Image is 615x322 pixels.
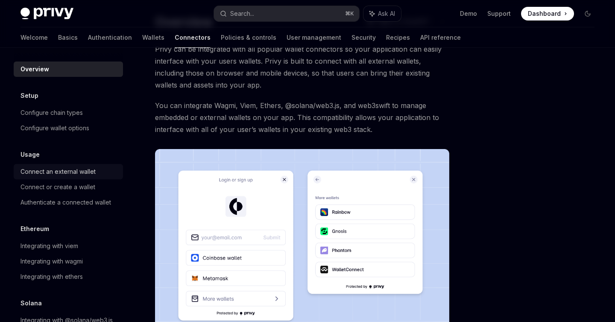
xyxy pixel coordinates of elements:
[20,298,42,308] h5: Solana
[155,100,449,135] span: You can integrate Wagmi, Viem, Ethers, @solana/web3.js, and web3swift to manage embedded or exter...
[14,254,123,269] a: Integrating with wagmi
[155,43,449,91] span: Privy can be integrated with all popular wallet connectors so your application can easily interfa...
[88,27,132,48] a: Authentication
[20,123,89,133] div: Configure wallet options
[14,120,123,136] a: Configure wallet options
[20,182,95,192] div: Connect or create a wallet
[20,224,49,234] h5: Ethereum
[460,9,477,18] a: Demo
[363,6,401,21] button: Ask AI
[20,241,78,251] div: Integrating with viem
[20,91,38,101] h5: Setup
[20,256,83,266] div: Integrating with wagmi
[581,7,594,20] button: Toggle dark mode
[528,9,561,18] span: Dashboard
[214,6,359,21] button: Search...⌘K
[20,27,48,48] a: Welcome
[378,9,395,18] span: Ask AI
[20,197,111,208] div: Authenticate a connected wallet
[420,27,461,48] a: API reference
[221,27,276,48] a: Policies & controls
[20,272,83,282] div: Integrating with ethers
[386,27,410,48] a: Recipes
[142,27,164,48] a: Wallets
[20,8,73,20] img: dark logo
[20,149,40,160] h5: Usage
[345,10,354,17] span: ⌘ K
[351,27,376,48] a: Security
[20,108,83,118] div: Configure chain types
[175,27,211,48] a: Connectors
[20,64,49,74] div: Overview
[14,238,123,254] a: Integrating with viem
[521,7,574,20] a: Dashboard
[14,195,123,210] a: Authenticate a connected wallet
[14,269,123,284] a: Integrating with ethers
[20,167,96,177] div: Connect an external wallet
[487,9,511,18] a: Support
[14,164,123,179] a: Connect an external wallet
[230,9,254,19] div: Search...
[287,27,341,48] a: User management
[14,105,123,120] a: Configure chain types
[14,61,123,77] a: Overview
[14,179,123,195] a: Connect or create a wallet
[58,27,78,48] a: Basics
